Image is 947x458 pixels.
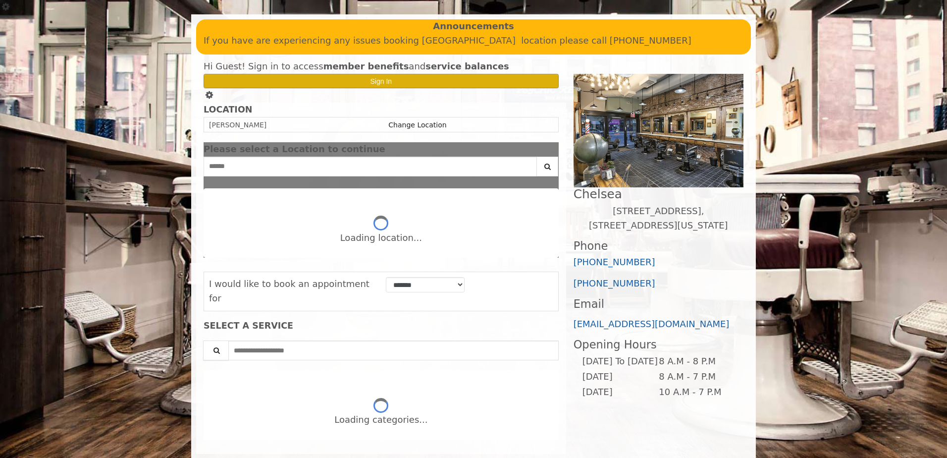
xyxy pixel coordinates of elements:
b: Announcements [433,19,514,34]
span: Please select a Location to continue [204,144,385,154]
div: SELECT A SERVICE [204,321,559,331]
td: 8 A.M - 8 P.M [658,354,735,369]
h3: Phone [574,240,743,252]
i: Search button [542,163,553,170]
input: Search Center [204,157,537,176]
h2: Chelsea [574,187,743,201]
p: If you have are experiencing any issues booking [GEOGRAPHIC_DATA] location please call [PHONE_NUM... [204,34,743,48]
a: [PHONE_NUMBER] [574,257,655,267]
b: member benefits [323,61,409,71]
td: [DATE] [582,385,658,400]
div: Hi Guest! Sign in to access and [204,59,559,74]
button: Service Search [203,341,229,360]
span: [PERSON_NAME] [209,121,266,129]
a: Change Location [388,121,446,129]
td: [DATE] To [DATE] [582,354,658,369]
h3: Opening Hours [574,339,743,351]
b: LOCATION [204,105,252,114]
p: [STREET_ADDRESS],[STREET_ADDRESS][US_STATE] [574,204,743,233]
div: Center Select [204,157,559,181]
b: service balances [425,61,509,71]
button: Sign In [204,74,559,88]
span: I would like to book an appointment for [209,279,369,303]
button: close dialog [544,146,559,153]
a: [EMAIL_ADDRESS][DOMAIN_NAME] [574,319,730,329]
td: 10 A.M - 7 P.M [658,385,735,400]
a: [PHONE_NUMBER] [574,278,655,288]
div: Loading location... [340,231,422,245]
td: [DATE] [582,369,658,385]
td: 8 A.M - 7 P.M [658,369,735,385]
div: Loading categories... [334,413,427,427]
h3: Email [574,298,743,310]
